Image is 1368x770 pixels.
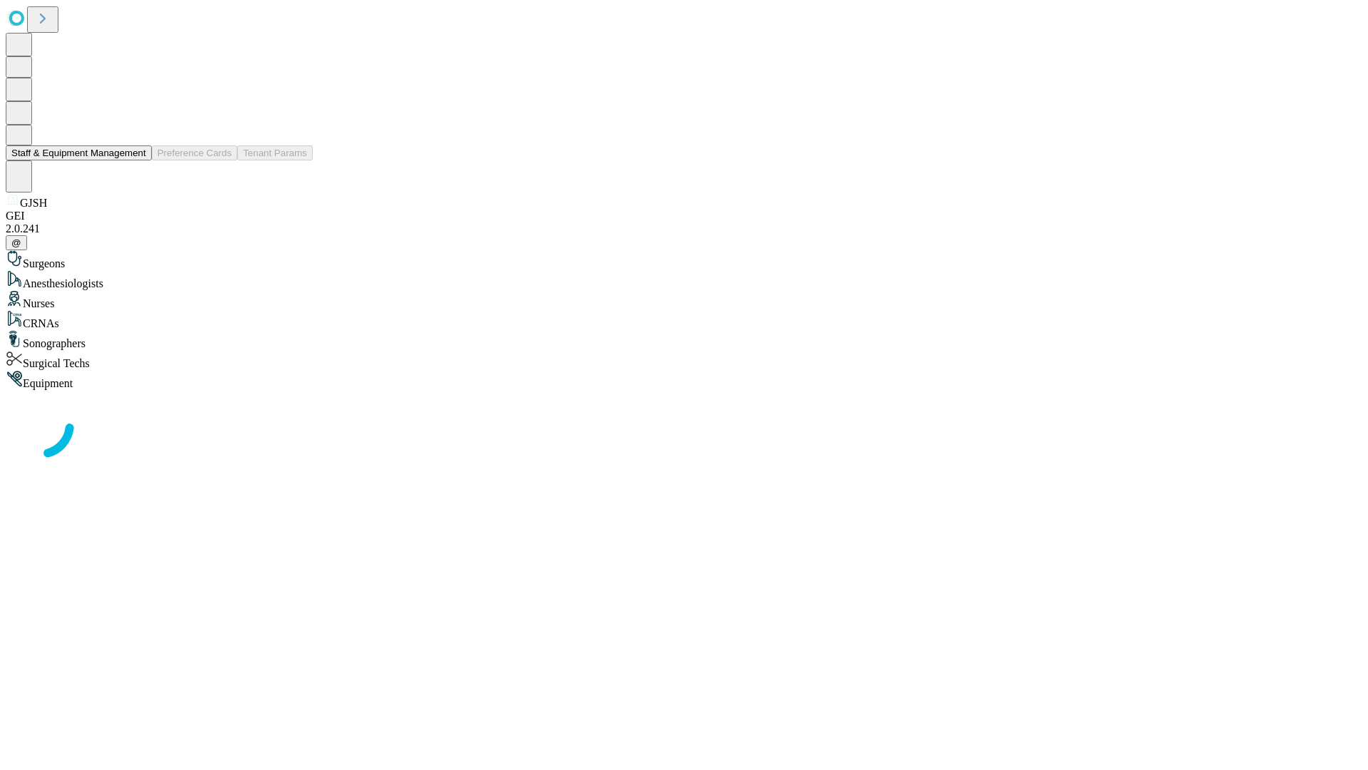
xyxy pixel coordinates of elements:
[6,310,1362,330] div: CRNAs
[237,145,313,160] button: Tenant Params
[6,145,152,160] button: Staff & Equipment Management
[152,145,237,160] button: Preference Cards
[20,197,47,209] span: GJSH
[6,270,1362,290] div: Anesthesiologists
[6,370,1362,390] div: Equipment
[6,350,1362,370] div: Surgical Techs
[11,237,21,248] span: @
[6,222,1362,235] div: 2.0.241
[6,235,27,250] button: @
[6,250,1362,270] div: Surgeons
[6,290,1362,310] div: Nurses
[6,330,1362,350] div: Sonographers
[6,210,1362,222] div: GEI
